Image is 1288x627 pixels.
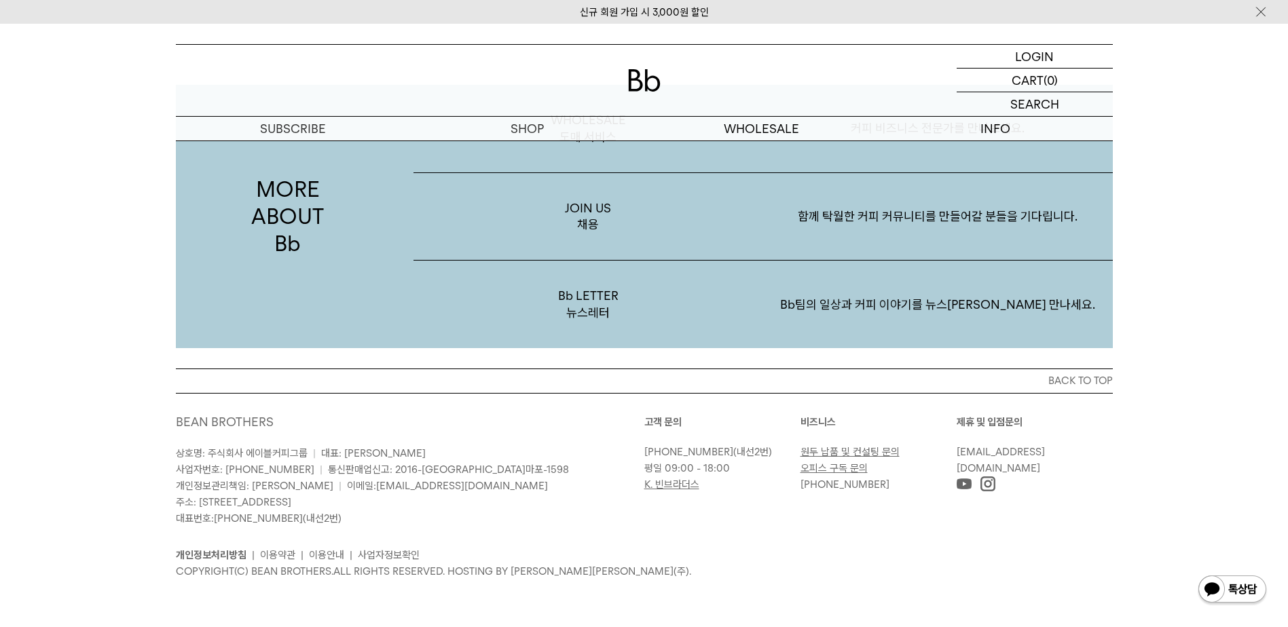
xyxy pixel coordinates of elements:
li: | [252,547,255,563]
a: BEAN BROTHERS [176,415,274,429]
span: 사업자번호: [PHONE_NUMBER] [176,463,314,476]
p: 고객 문의 [644,414,801,430]
span: 대표번호: (내선2번) [176,512,342,525]
span: 상호명: 주식회사 에이블커피그룹 [176,447,308,459]
a: 이용약관 [260,549,295,561]
span: 주소: [STREET_ADDRESS] [176,496,291,508]
span: 개인정보관리책임: [PERSON_NAME] [176,480,333,492]
a: CART (0) [957,69,1113,92]
p: 비즈니스 [801,414,957,430]
a: Bb LETTER뉴스레터 Bb팀의 일상과 커피 이야기를 뉴스[PERSON_NAME] 만나세요. [413,261,1113,348]
a: 개인정보처리방침 [176,549,246,561]
p: WHOLESALE [644,117,879,140]
a: SHOP [410,117,644,140]
a: K. 빈브라더스 [644,478,699,491]
a: 사업자정보확인 [358,549,420,561]
a: 원두 납품 및 컨설팅 문의 [801,446,900,458]
p: Bb LETTER 뉴스레터 [413,261,763,348]
a: [PHONE_NUMBER] [644,446,733,458]
p: 함께 탁월한 커피 커뮤니티를 만들어갈 분들을 기다립니다. [763,181,1113,252]
p: Bb팀의 일상과 커피 이야기를 뉴스[PERSON_NAME] 만나세요. [763,269,1113,340]
span: | [313,447,316,459]
p: CART [1012,69,1044,92]
p: INFO [879,117,1113,140]
a: 신규 회원 가입 시 3,000원 할인 [580,6,709,18]
span: 대표: [PERSON_NAME] [321,447,426,459]
a: SUBSCRIBE [176,117,410,140]
a: [PHONE_NUMBER] [214,512,303,525]
p: MORE ABOUT Bb [176,85,400,348]
span: | [339,480,342,492]
a: LOGIN [957,45,1113,69]
p: JOIN US 채용 [413,173,763,261]
a: 이용안내 [309,549,344,561]
span: 이메일: [347,480,548,492]
p: (내선2번) [644,444,794,460]
button: BACK TO TOP [176,368,1113,393]
a: JOIN US채용 함께 탁월한 커피 커뮤니티를 만들어갈 분들을 기다립니다. [413,173,1113,261]
li: | [350,547,352,563]
span: | [320,463,323,476]
a: 오피스 구독 문의 [801,462,868,474]
a: [EMAIL_ADDRESS][DOMAIN_NAME] [376,480,548,492]
p: 제휴 및 입점문의 [957,414,1113,430]
a: [PHONE_NUMBER] [801,478,889,491]
p: COPYRIGHT(C) BEAN BROTHERS. ALL RIGHTS RESERVED. HOSTING BY [PERSON_NAME][PERSON_NAME](주). [176,563,1113,579]
p: (0) [1044,69,1058,92]
p: 평일 09:00 - 18:00 [644,460,794,476]
img: 카카오톡 채널 1:1 채팅 버튼 [1197,574,1268,607]
p: SEARCH [1010,92,1059,116]
span: 통신판매업신고: 2016-[GEOGRAPHIC_DATA]마포-1598 [328,463,569,476]
p: LOGIN [1015,45,1054,68]
li: | [301,547,303,563]
img: 로고 [628,69,661,92]
a: [EMAIL_ADDRESS][DOMAIN_NAME] [957,446,1045,474]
